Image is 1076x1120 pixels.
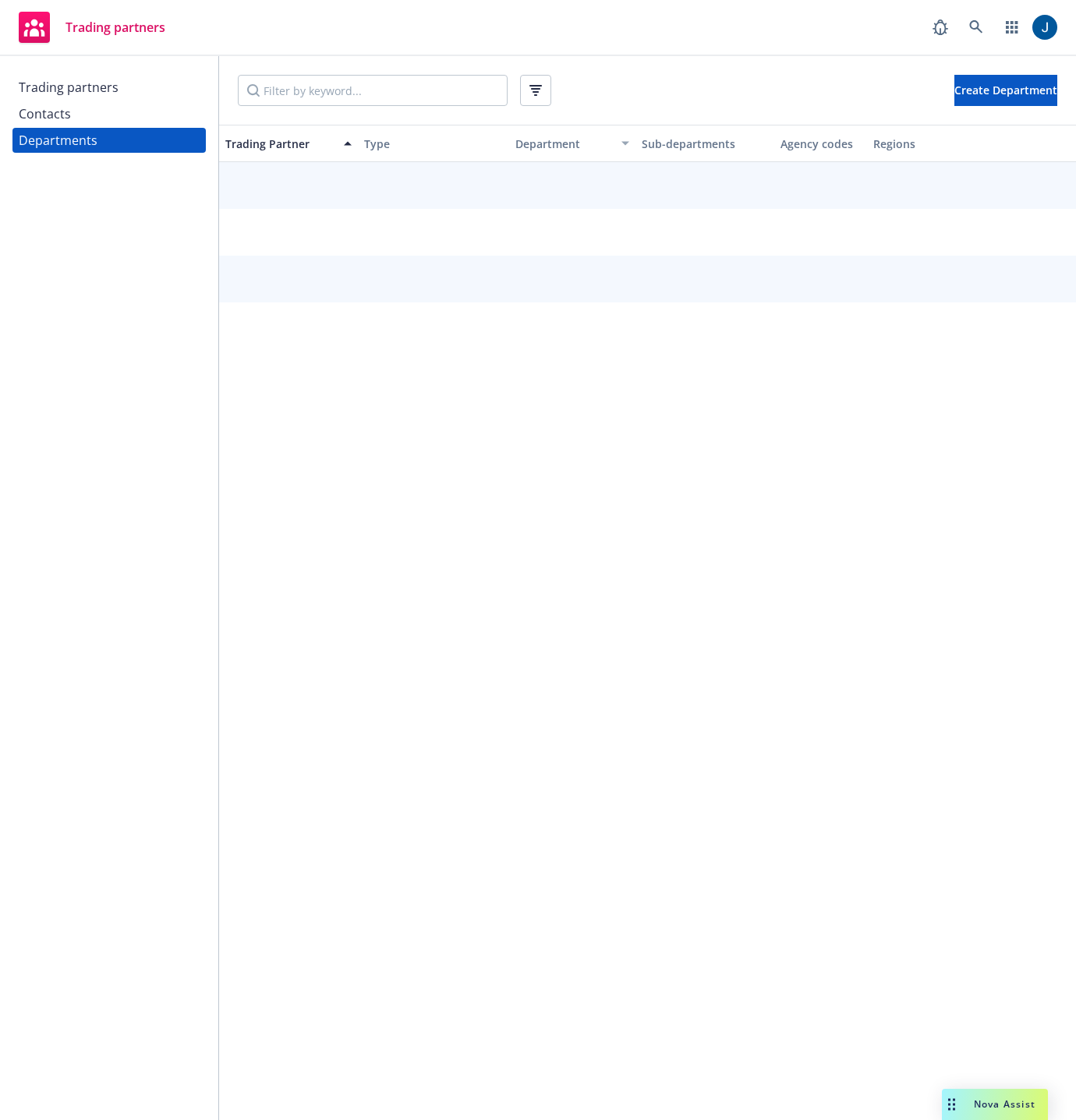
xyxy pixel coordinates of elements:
img: photo [1032,15,1057,40]
div: Trading Partner [225,136,334,152]
div: Trading partners [19,75,119,100]
div: Regions [873,136,1000,152]
span: Nova Assist [974,1097,1035,1111]
a: Search [961,12,992,43]
button: Agency codes [774,125,867,162]
div: Contacts [19,101,71,126]
div: Department [503,136,612,152]
a: Switch app [996,12,1028,43]
input: Filter by keyword... [238,75,508,106]
a: Contacts [12,101,206,126]
button: Regions [867,125,1006,162]
div: Sub-departments [642,136,768,152]
span: Create Department [954,83,1057,97]
div: Departments [19,128,97,153]
a: Report a Bug [925,12,956,43]
a: Departments [12,128,206,153]
button: Sub-departments [635,125,774,162]
button: Create Department [954,75,1057,106]
div: Type [364,136,490,152]
button: Department [497,125,635,162]
a: Trading partners [12,75,206,100]
button: Trading Partner [219,125,358,162]
div: Agency codes [780,136,861,152]
button: Type [358,125,497,162]
span: Trading partners [65,21,165,34]
div: Drag to move [942,1089,961,1120]
button: Nova Assist [942,1089,1048,1120]
a: Trading partners [12,5,172,49]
